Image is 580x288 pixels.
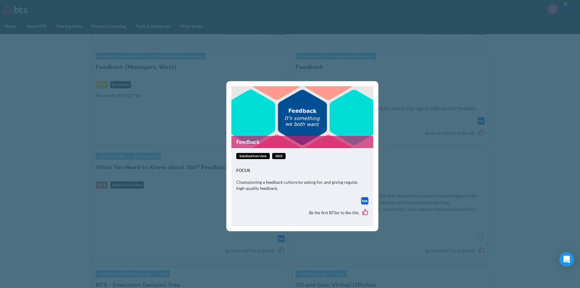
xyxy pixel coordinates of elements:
div: Be the first BTSer to like this. [236,204,368,222]
a: Feedback [231,136,373,148]
span: solutionOverview [236,153,270,159]
strong: FOCUS [236,168,250,173]
a: Download file from Box [361,197,368,204]
img: Box logo [361,197,368,204]
div: Open Intercom Messenger [559,252,574,267]
p: Championing a feedback culture by asking for, and giving regular, high-quality feedback. [236,179,368,191]
span: 2022 [272,153,286,159]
